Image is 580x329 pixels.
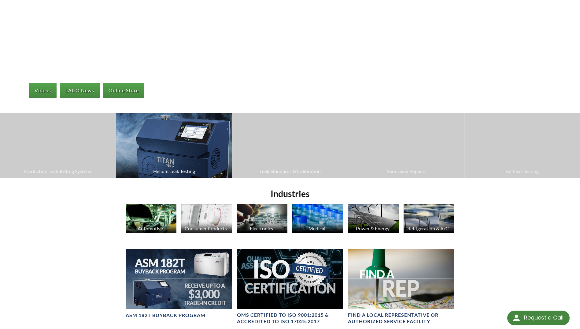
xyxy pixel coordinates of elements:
a: Automotive Automotive Industry image [126,204,176,234]
img: TITAN VERSA Leak Detector image [116,113,232,178]
div: Consumer Products [180,225,231,231]
img: Electronics image [237,204,288,233]
a: Electronics Electronics image [237,204,288,234]
a: Helium Leak Testing [116,113,232,178]
a: Services & Repairs [348,113,464,178]
img: Automotive Industry image [126,204,176,233]
div: Request a Call [524,311,563,325]
div: Refrigeration & A/C [403,225,454,231]
img: HVAC Products image [404,204,454,233]
a: Header for ISO CertificationQMS CERTIFIED to ISO 9001:2015 & Accredited to ISO 17025:2017 [237,249,343,325]
div: Automotive [125,225,176,231]
img: Solar Panels image [348,204,399,233]
a: Find A Rep headerFIND A LOCAL REPRESENTATIVE OR AUTHORIZED SERVICE FACILITY [348,249,454,325]
a: Refrigeration & A/C HVAC Products image [404,204,454,234]
span: Leak Standards & Calibration [235,167,345,175]
a: Online Store [103,83,144,98]
a: Power & Energy Solar Panels image [348,204,399,234]
span: Helium Leak Testing [119,167,229,175]
h4: FIND A LOCAL REPRESENTATIVE OR AUTHORIZED SERVICE FACILITY [348,312,454,325]
a: ASM 182T Buyback Program BannerASM 182T Buyback Program [126,249,232,319]
div: Power & Energy [347,225,398,231]
a: Air Leak Testing [464,113,580,178]
div: Request a Call [507,311,570,325]
a: Consumer Products Consumer Products image [181,204,232,234]
div: Electronics [236,225,287,231]
h4: ASM 182T Buyback Program [126,312,205,319]
span: Air Leak Testing [467,167,577,175]
a: LACO News [60,83,100,98]
a: Leak Standards & Calibration [232,113,348,178]
a: Videos [29,83,57,98]
img: round button [512,313,521,323]
img: Consumer Products image [181,204,232,233]
h2: Industries [123,188,456,199]
div: Medical [291,225,342,231]
h4: QMS CERTIFIED to ISO 9001:2015 & Accredited to ISO 17025:2017 [237,312,343,325]
span: Production Leak Testing Systems [3,167,113,175]
img: Medicine Bottle image [292,204,343,233]
span: Services & Repairs [351,167,461,175]
a: Medical Medicine Bottle image [292,204,343,234]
